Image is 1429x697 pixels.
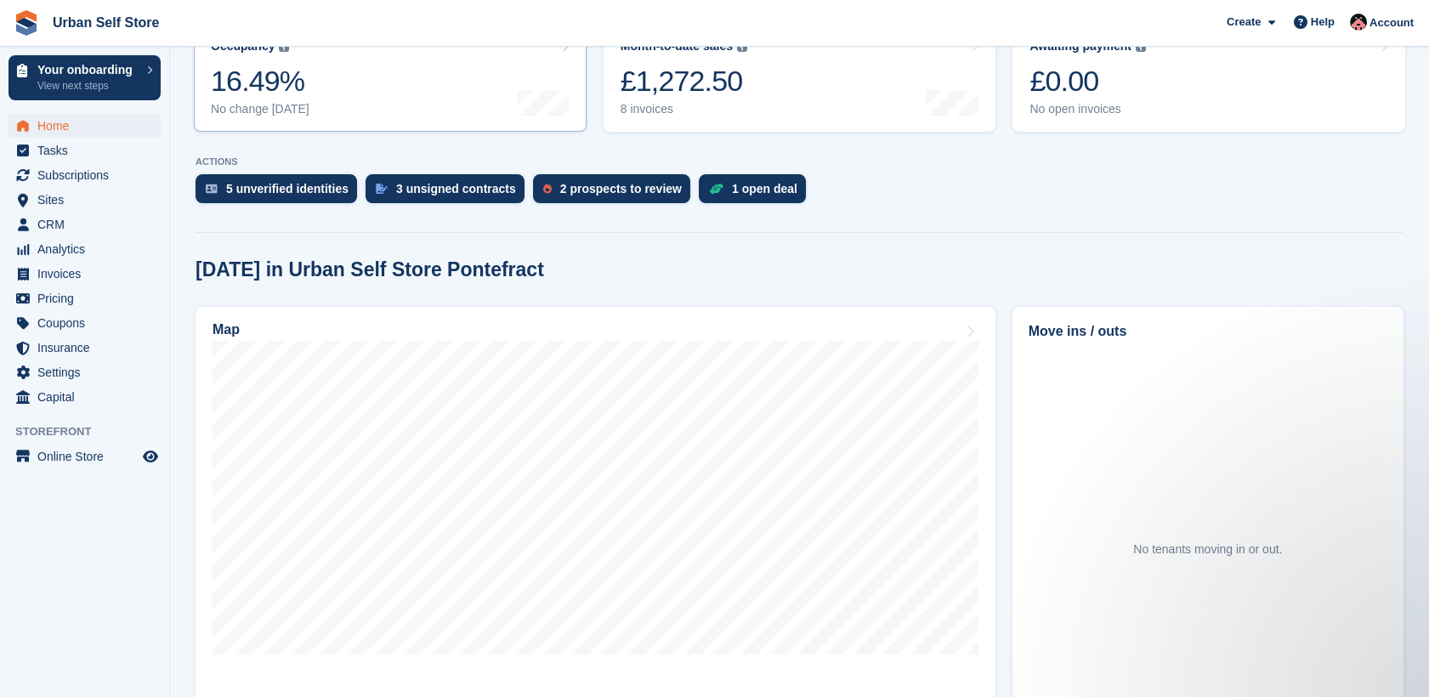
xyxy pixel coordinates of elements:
p: ACTIONS [196,156,1403,167]
a: menu [9,360,161,384]
span: Online Store [37,445,139,468]
a: menu [9,286,161,310]
span: Settings [37,360,139,384]
span: Tasks [37,139,139,162]
img: Josh Marshall [1350,14,1367,31]
a: menu [9,311,161,335]
a: menu [9,114,161,138]
img: stora-icon-8386f47178a22dfd0bd8f6a31ec36ba5ce8667c1dd55bd0f319d3a0aa187defe.svg [14,10,39,36]
a: menu [9,163,161,187]
div: Awaiting payment [1029,39,1131,54]
h2: Map [213,322,240,337]
img: icon-info-grey-7440780725fd019a000dd9b08b2336e03edf1995a4989e88bcd33f0948082b44.svg [279,42,289,52]
span: CRM [37,212,139,236]
span: Sites [37,188,139,212]
a: Your onboarding View next steps [9,55,161,100]
div: No open invoices [1029,102,1146,116]
a: Urban Self Store [46,8,166,37]
a: Occupancy 16.49% No change [DATE] [194,24,587,132]
div: Occupancy [211,39,275,54]
img: verify_identity-adf6edd0f0f0b5bbfe63781bf79b02c33cf7c696d77639b501bdc392416b5a36.svg [206,184,218,194]
a: menu [9,385,161,409]
a: menu [9,188,161,212]
span: Storefront [15,423,169,440]
div: No change [DATE] [211,102,309,116]
a: menu [9,212,161,236]
span: Home [37,114,139,138]
p: View next steps [37,78,139,93]
span: Create [1227,14,1261,31]
img: contract_signature_icon-13c848040528278c33f63329250d36e43548de30e8caae1d1a13099fd9432cc5.svg [376,184,388,194]
div: £1,272.50 [621,64,747,99]
a: menu [9,336,161,360]
a: 1 open deal [699,174,814,212]
img: icon-info-grey-7440780725fd019a000dd9b08b2336e03edf1995a4989e88bcd33f0948082b44.svg [737,42,747,52]
a: 3 unsigned contracts [366,174,533,212]
img: icon-info-grey-7440780725fd019a000dd9b08b2336e03edf1995a4989e88bcd33f0948082b44.svg [1136,42,1146,52]
span: Coupons [37,311,139,335]
a: Awaiting payment £0.00 No open invoices [1012,24,1405,132]
span: Analytics [37,237,139,261]
a: 2 prospects to review [533,174,699,212]
img: deal-1b604bf984904fb50ccaf53a9ad4b4a5d6e5aea283cecdc64d6e3604feb123c2.svg [709,183,723,195]
img: prospect-51fa495bee0391a8d652442698ab0144808aea92771e9ea1ae160a38d050c398.svg [543,184,552,194]
div: Month-to-date sales [621,39,733,54]
p: Your onboarding [37,64,139,76]
div: 2 prospects to review [560,182,682,195]
a: menu [9,237,161,261]
div: 8 invoices [621,102,747,116]
a: Preview store [140,446,161,467]
span: Account [1369,14,1414,31]
div: 16.49% [211,64,309,99]
span: Invoices [37,262,139,286]
a: menu [9,262,161,286]
div: 3 unsigned contracts [396,182,516,195]
span: Capital [37,385,139,409]
span: Help [1311,14,1335,31]
div: £0.00 [1029,64,1146,99]
div: 5 unverified identities [226,182,349,195]
h2: [DATE] in Urban Self Store Pontefract [196,258,544,281]
div: 1 open deal [732,182,797,195]
a: menu [9,445,161,468]
span: Insurance [37,336,139,360]
a: Month-to-date sales £1,272.50 8 invoices [604,24,996,132]
a: menu [9,139,161,162]
span: Subscriptions [37,163,139,187]
span: Pricing [37,286,139,310]
div: No tenants moving in or out. [1133,541,1282,558]
h2: Move ins / outs [1029,321,1387,342]
a: 5 unverified identities [196,174,366,212]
